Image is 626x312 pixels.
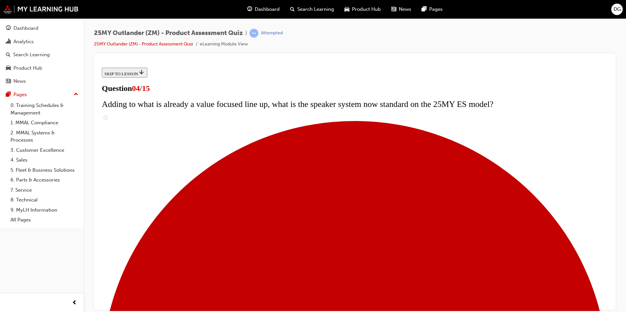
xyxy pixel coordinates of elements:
[8,155,81,165] a: 4. Sales
[13,64,42,72] div: Product Hub
[13,91,27,98] div: Pages
[3,75,81,87] a: News
[339,3,386,16] a: car-iconProduct Hub
[6,65,11,71] span: car-icon
[247,5,252,13] span: guage-icon
[13,38,34,45] div: Analytics
[399,6,411,13] span: News
[8,205,81,215] a: 9. MyLH Information
[611,4,623,15] button: DG
[8,195,81,205] a: 8. Technical
[344,5,349,13] span: car-icon
[200,41,248,48] li: eLearning Module View
[246,29,247,37] span: |
[8,118,81,128] a: 1. MMAL Compliance
[386,3,416,16] a: news-iconNews
[290,5,295,13] span: search-icon
[3,22,81,34] a: Dashboard
[3,89,81,101] button: Pages
[614,6,621,13] span: DG
[8,145,81,155] a: 3. Customer Excellence
[6,78,11,84] span: news-icon
[94,29,243,37] span: 25MY Outlander (ZM) - Product Assessment Quiz
[3,3,48,12] button: SKIP TO LESSON
[416,3,448,16] a: pages-iconPages
[261,30,283,36] div: Attempted
[6,92,11,98] span: pages-icon
[3,36,81,48] a: Analytics
[5,6,46,11] span: SKIP TO LESSON
[72,299,77,307] span: prev-icon
[8,128,81,145] a: 2. MMAL Systems & Processes
[13,78,26,85] div: News
[242,3,285,16] a: guage-iconDashboard
[3,21,81,89] button: DashboardAnalyticsSearch LearningProduct HubNews
[13,25,38,32] div: Dashboard
[8,100,81,118] a: 0. Training Schedules & Management
[8,165,81,175] a: 5. Fleet & Business Solutions
[8,215,81,225] a: All Pages
[6,39,11,45] span: chart-icon
[249,29,258,38] span: learningRecordVerb_ATTEMPT-icon
[297,6,334,13] span: Search Learning
[8,175,81,185] a: 6. Parts & Accessories
[3,49,81,61] a: Search Learning
[429,6,443,13] span: Pages
[255,6,280,13] span: Dashboard
[13,51,50,59] div: Search Learning
[6,52,10,58] span: search-icon
[94,41,193,47] a: 25MY Outlander (ZM) - Product Assessment Quiz
[3,5,79,13] img: mmal
[6,26,11,31] span: guage-icon
[74,90,78,99] span: up-icon
[352,6,381,13] span: Product Hub
[422,5,427,13] span: pages-icon
[8,185,81,195] a: 7. Service
[3,62,81,74] a: Product Hub
[285,3,339,16] a: search-iconSearch Learning
[391,5,396,13] span: news-icon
